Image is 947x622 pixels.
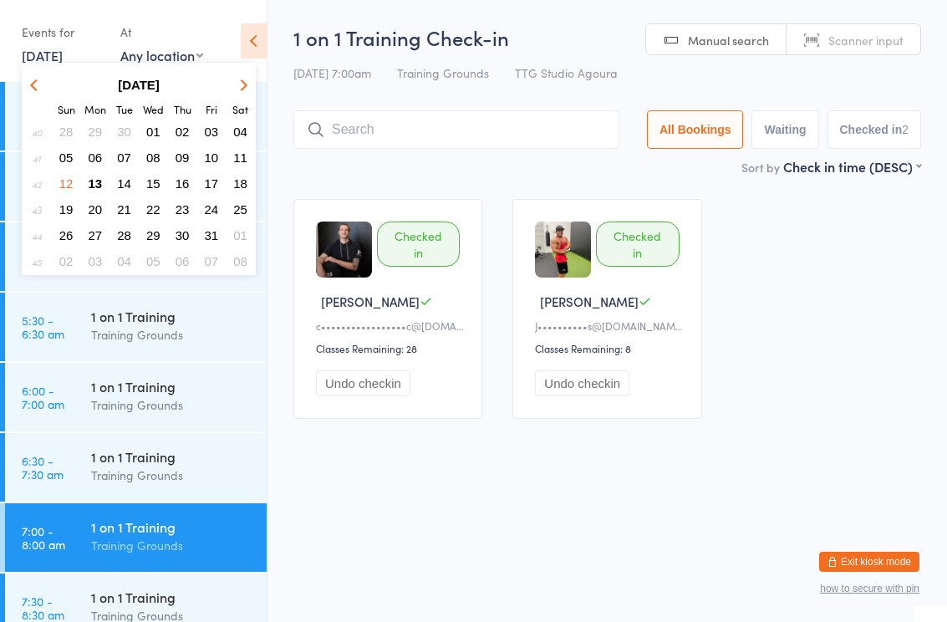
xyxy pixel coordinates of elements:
small: Wednesday [143,102,164,116]
span: 16 [176,176,190,191]
div: Checked in [596,222,679,267]
button: 05 [140,250,166,273]
em: 42 [32,177,42,191]
button: 15 [140,172,166,195]
button: Checked in2 [827,110,922,149]
span: 10 [205,150,219,165]
button: 08 [227,250,253,273]
button: 16 [170,172,196,195]
button: how to secure with pin [820,583,919,594]
time: 6:00 - 7:00 am [22,384,64,410]
span: Training Grounds [397,64,489,81]
span: 07 [205,254,219,268]
small: Tuesday [116,102,133,116]
span: 25 [233,202,247,217]
span: 31 [205,228,219,242]
button: 08 [140,146,166,169]
button: 07 [199,250,225,273]
button: 13 [83,172,109,195]
small: Monday [84,102,106,116]
div: Training Grounds [91,536,252,555]
span: TTG Studio Agoura [515,64,617,81]
div: Training Grounds [91,395,252,415]
button: 21 [111,198,137,221]
span: 21 [117,202,131,217]
em: 45 [32,255,42,268]
div: 1 on 1 Training [91,447,252,466]
div: Check in time (DESC) [783,157,921,176]
div: 1 on 1 Training [91,377,252,395]
small: Friday [206,102,217,116]
button: Exit kiosk mode [819,552,919,572]
div: 1 on 1 Training [91,307,252,325]
span: 11 [233,150,247,165]
button: 10 [199,146,225,169]
div: At [120,18,203,46]
span: 12 [59,176,74,191]
span: 20 [89,202,103,217]
h2: 1 on 1 Training Check-in [293,23,921,51]
button: 04 [111,250,137,273]
span: 22 [146,202,160,217]
button: 03 [199,120,225,143]
span: 13 [89,176,103,191]
span: 14 [117,176,131,191]
div: Training Grounds [91,466,252,485]
button: Undo checkin [535,370,629,396]
button: 25 [227,198,253,221]
button: 01 [140,120,166,143]
span: 04 [233,125,247,139]
span: 26 [59,228,74,242]
span: 09 [176,150,190,165]
span: 19 [59,202,74,217]
input: Search [293,110,619,149]
button: 07 [111,146,137,169]
button: 27 [83,224,109,247]
span: Scanner input [828,32,904,48]
span: 07 [117,150,131,165]
div: Classes Remaining: 8 [535,341,684,355]
button: 19 [53,198,79,221]
button: 12 [53,172,79,195]
span: 06 [89,150,103,165]
button: 17 [199,172,225,195]
a: 5:30 -6:30 am1 on 1 TrainingTraining Grounds [5,293,267,361]
button: 04 [227,120,253,143]
label: Sort by [741,159,780,176]
span: 30 [176,228,190,242]
a: 5:30 -6:00 am1 on 1 TrainingTraining Grounds [5,222,267,291]
span: [DATE] 7:00am [293,64,371,81]
button: 05 [53,146,79,169]
span: 23 [176,202,190,217]
button: 03 [83,250,109,273]
span: 01 [233,228,247,242]
button: 31 [199,224,225,247]
span: [PERSON_NAME] [321,293,420,310]
button: 02 [170,120,196,143]
span: 05 [59,150,74,165]
span: 05 [146,254,160,268]
span: 24 [205,202,219,217]
div: Training Grounds [91,325,252,344]
button: 30 [170,224,196,247]
span: 03 [89,254,103,268]
div: 2 [902,123,909,136]
a: 5:00 -6:00 am1 on 1 TrainingTraining Grounds [5,152,267,221]
em: 41 [33,151,41,165]
div: Checked in [377,222,460,267]
img: image1720831791.png [535,222,591,278]
strong: [DATE] [118,78,160,92]
button: 28 [53,120,79,143]
span: 27 [89,228,103,242]
div: 1 on 1 Training [91,517,252,536]
button: 28 [111,224,137,247]
button: 18 [227,172,253,195]
button: 29 [83,120,109,143]
button: Undo checkin [316,370,410,396]
button: 26 [53,224,79,247]
time: 7:30 - 8:30 am [22,594,64,621]
span: 30 [117,125,131,139]
button: Waiting [751,110,818,149]
small: Sunday [58,102,75,116]
a: [DATE] [22,46,63,64]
